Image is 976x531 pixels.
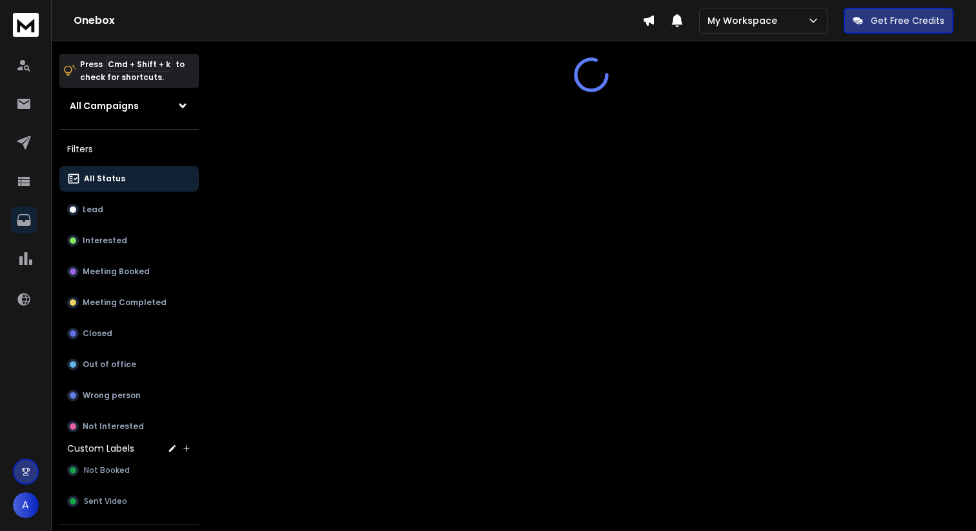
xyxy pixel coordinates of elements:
[59,166,199,192] button: All Status
[59,93,199,119] button: All Campaigns
[84,496,127,506] span: Sent Video
[59,228,199,254] button: Interested
[84,465,130,476] span: Not Booked
[59,259,199,285] button: Meeting Booked
[83,205,103,215] p: Lead
[59,352,199,377] button: Out of office
[13,492,39,518] button: A
[67,442,134,455] h3: Custom Labels
[59,290,199,316] button: Meeting Completed
[13,13,39,37] img: logo
[59,383,199,408] button: Wrong person
[83,328,112,339] p: Closed
[84,174,125,184] p: All Status
[83,266,150,277] p: Meeting Booked
[70,99,139,112] h1: All Campaigns
[83,297,167,308] p: Meeting Completed
[59,414,199,439] button: Not Interested
[59,321,199,346] button: Closed
[106,57,172,72] span: Cmd + Shift + k
[59,457,199,483] button: Not Booked
[83,390,141,401] p: Wrong person
[83,235,127,246] p: Interested
[59,488,199,514] button: Sent Video
[59,197,199,223] button: Lead
[59,140,199,158] h3: Filters
[83,359,136,370] p: Out of office
[707,14,782,27] p: My Workspace
[844,8,953,34] button: Get Free Credits
[83,421,144,432] p: Not Interested
[871,14,944,27] p: Get Free Credits
[80,58,185,84] p: Press to check for shortcuts.
[74,13,642,28] h1: Onebox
